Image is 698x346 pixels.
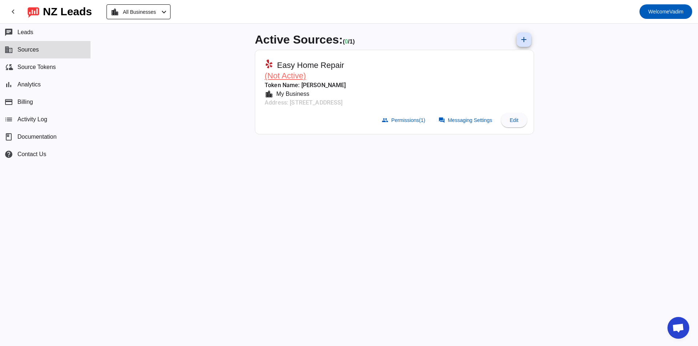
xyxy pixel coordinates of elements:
[377,113,431,127] button: Permissions(1)
[4,115,13,124] mat-icon: list
[639,4,692,19] button: WelcomeVadim
[419,117,425,123] span: (1)
[9,7,17,16] mat-icon: chevron_left
[350,38,355,45] span: Total
[255,33,343,46] span: Active Sources:
[277,60,344,70] span: Easy Home Repair
[17,99,33,105] span: Billing
[273,90,309,98] div: My Business
[17,29,33,36] span: Leads
[160,8,168,16] mat-icon: chevron_left
[4,150,13,159] mat-icon: help
[667,317,689,339] a: Open chat
[4,98,13,106] mat-icon: payment
[28,5,39,18] img: logo
[17,151,46,158] span: Contact Us
[382,117,388,123] mat-icon: group
[4,80,13,89] mat-icon: bar_chart
[501,113,527,127] button: Edit
[265,90,273,98] mat-icon: location_city
[17,134,57,140] span: Documentation
[265,71,306,80] span: (Not Active)
[111,8,119,16] mat-icon: location_city
[4,28,13,37] mat-icon: chat
[17,46,39,53] span: Sources
[648,7,683,17] span: Vadim
[4,133,13,141] span: book
[265,81,346,90] mat-card-subtitle: Token Name: [PERSON_NAME]
[448,117,492,123] span: Messaging Settings
[348,38,349,45] span: /
[391,117,425,123] span: Permissions
[520,35,528,44] mat-icon: add
[17,64,56,70] span: Source Tokens
[343,38,345,45] span: (
[123,7,156,17] span: All Businesses
[438,117,445,123] mat-icon: forum
[434,113,498,127] button: Messaging Settings
[43,7,92,17] div: NZ Leads
[648,9,669,15] span: Welcome
[265,98,346,107] mat-card-subtitle: Address: [STREET_ADDRESS]
[17,81,41,88] span: Analytics
[17,116,47,123] span: Activity Log
[4,45,13,54] mat-icon: business
[510,117,518,123] span: Edit
[4,63,13,72] mat-icon: cloud_sync
[107,4,171,19] button: All Businesses
[345,38,348,45] span: Working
